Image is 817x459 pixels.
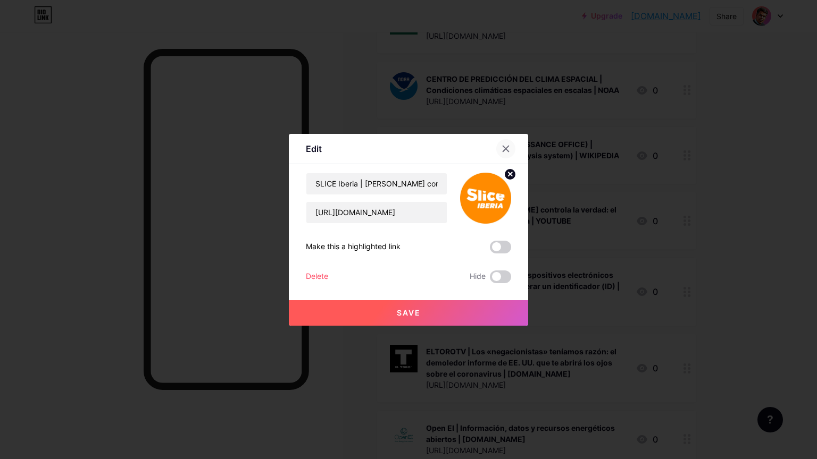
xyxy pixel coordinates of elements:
button: Save [289,300,528,326]
input: Title [306,173,447,194]
input: URL [306,202,447,223]
div: Make this a highlighted link [306,241,401,253]
div: Edit [306,142,322,155]
img: link_thumbnail [460,173,511,224]
div: Delete [306,270,328,283]
span: Hide [470,270,486,283]
span: Save [397,308,421,317]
